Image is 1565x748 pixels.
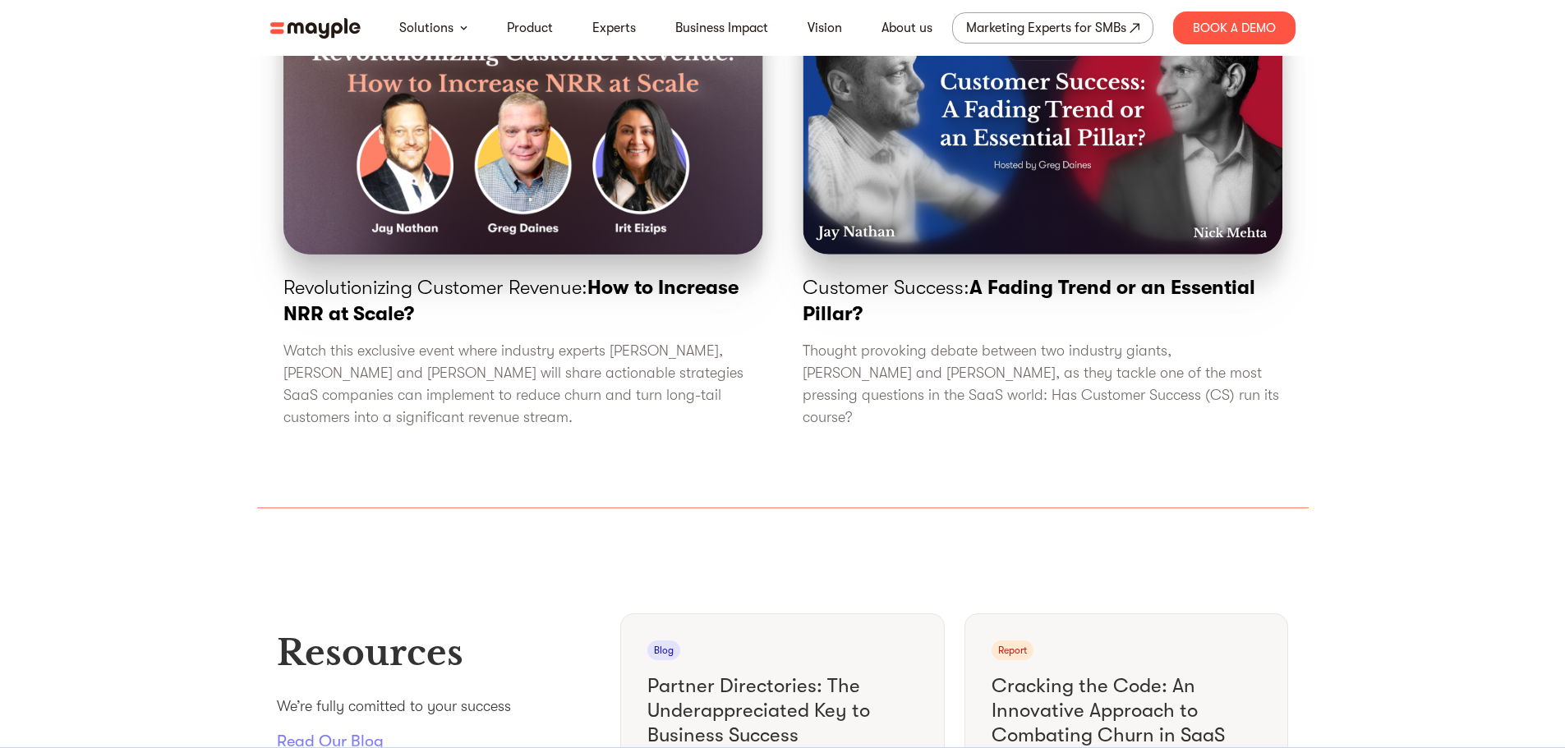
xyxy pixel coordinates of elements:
img: arrow-down [460,25,467,30]
div: report [992,640,1033,660]
h4: Partner Directories: The Underappreciated Key to Business Success [647,673,918,747]
p: Revolutionizing Customer Revenue: [283,274,763,327]
a: Business Impact [675,18,768,38]
span: A Fading Trend or an Essential Pillar? [803,276,1255,325]
a: Product [507,18,553,38]
div: Book A Demo [1173,11,1296,44]
img: mayple-logo [270,18,361,39]
a: Vision [808,18,842,38]
h3: Resources [277,630,601,676]
a: Solutions [399,18,453,38]
p: We’re fully comitted to your success [277,695,601,718]
a: Experts [592,18,636,38]
p: Thought provoking debate between two industry giants, [PERSON_NAME] and [PERSON_NAME], as they ta... [803,340,1282,429]
div: Marketing Experts for SMBs [966,16,1126,39]
p: Watch this exclusive event where industry experts [PERSON_NAME], [PERSON_NAME] and [PERSON_NAME] ... [283,340,763,429]
p: Customer Success: [803,274,1282,327]
a: Marketing Experts for SMBs [952,12,1153,44]
div: Blog [647,640,680,660]
a: About us [881,18,932,38]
